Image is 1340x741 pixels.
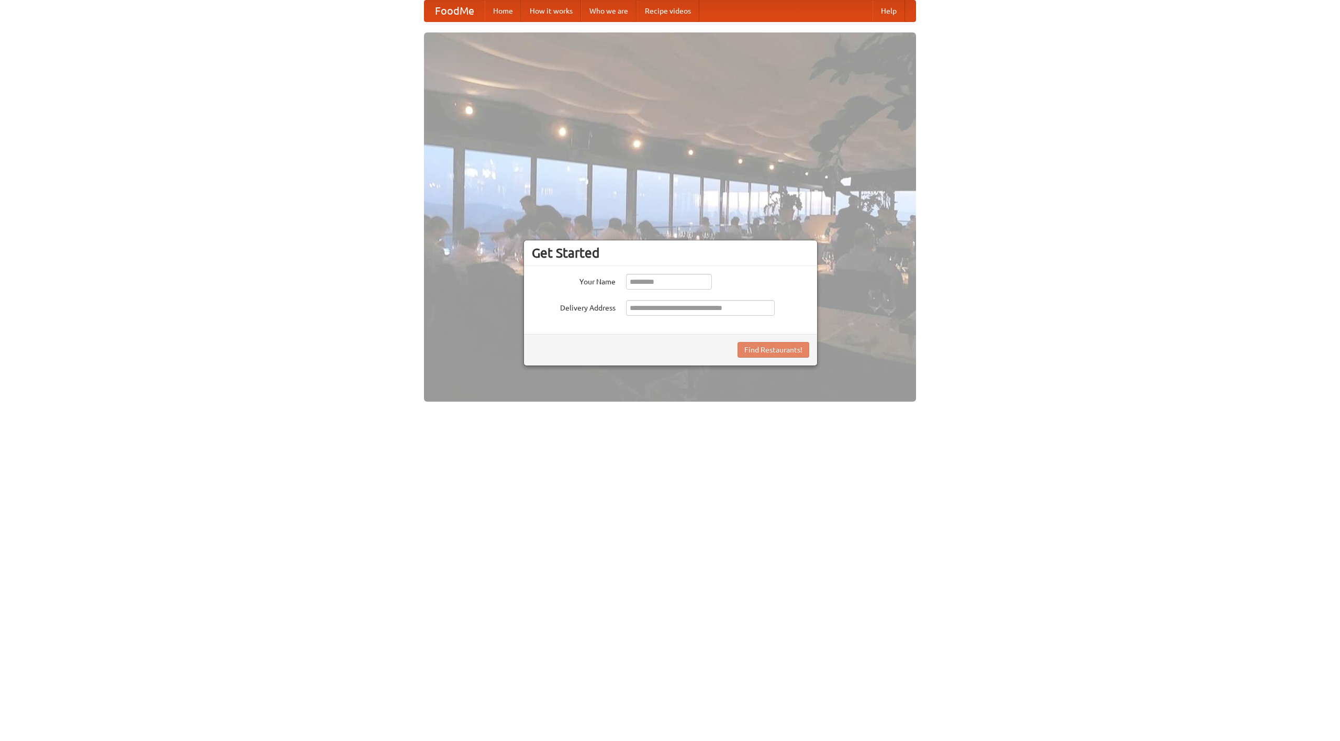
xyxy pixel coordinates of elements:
a: Who we are [581,1,636,21]
label: Your Name [532,274,616,287]
a: Home [485,1,521,21]
h3: Get Started [532,245,809,261]
label: Delivery Address [532,300,616,313]
a: FoodMe [425,1,485,21]
a: How it works [521,1,581,21]
a: Recipe videos [636,1,699,21]
button: Find Restaurants! [738,342,809,358]
a: Help [873,1,905,21]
